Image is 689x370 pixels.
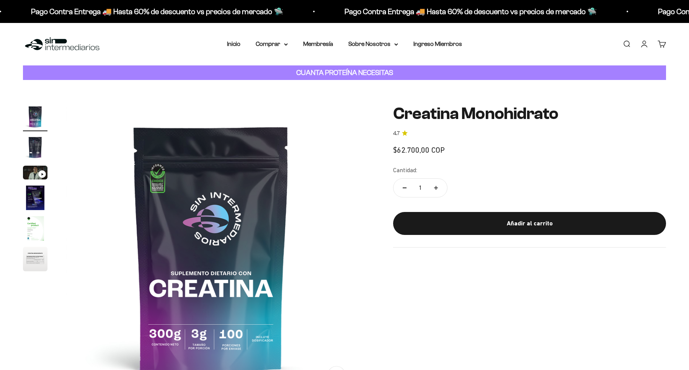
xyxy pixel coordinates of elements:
[23,135,47,162] button: Ir al artículo 2
[393,129,666,138] a: 4.74.7 de 5.0 estrellas
[23,247,47,271] img: Creatina Monohidrato
[393,212,666,235] button: Añadir al carrito
[23,104,47,131] button: Ir al artículo 1
[23,104,47,129] img: Creatina Monohidrato
[296,68,393,77] strong: CUANTA PROTEÍNA NECESITAS
[393,179,416,197] button: Reducir cantidad
[23,135,47,160] img: Creatina Monohidrato
[425,179,447,197] button: Aumentar cantidad
[23,216,47,241] img: Creatina Monohidrato
[393,165,417,175] label: Cantidad:
[256,39,288,49] summary: Comprar
[340,5,592,18] p: Pago Contra Entrega 🚚 Hasta 60% de descuento vs precios de mercado 🛸
[23,186,47,212] button: Ir al artículo 4
[408,218,651,228] div: Añadir al carrito
[23,216,47,243] button: Ir al artículo 5
[393,129,400,138] span: 4.7
[23,186,47,210] img: Creatina Monohidrato
[23,166,47,182] button: Ir al artículo 3
[393,144,445,156] sale-price: $62.700,00 COP
[303,41,333,47] a: Membresía
[413,41,462,47] a: Ingreso Miembros
[348,39,398,49] summary: Sobre Nosotros
[227,41,240,47] a: Inicio
[23,247,47,274] button: Ir al artículo 6
[26,5,279,18] p: Pago Contra Entrega 🚚 Hasta 60% de descuento vs precios de mercado 🛸
[393,104,666,123] h1: Creatina Monohidrato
